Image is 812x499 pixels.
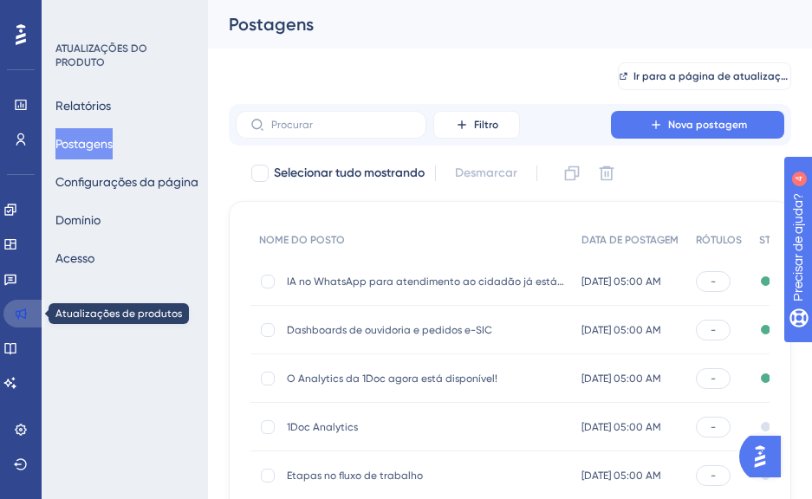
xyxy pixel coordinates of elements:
font: - [711,373,716,385]
font: Filtro [474,119,498,131]
input: Procurar [271,119,412,131]
font: - [711,421,716,433]
font: Relatórios [55,99,111,113]
button: Postagens [55,128,113,159]
button: Ir para a página de atualizações do produto [618,62,791,90]
iframe: Iniciador do Assistente de IA do UserGuiding [739,431,791,483]
font: - [711,324,716,336]
font: O Analytics da 1Doc agora está disponível! [287,373,497,385]
font: Dashboards de ouvidoria e pedidos e-SIC [287,324,492,336]
button: Configurações da página [55,166,198,198]
font: 1Doc Analytics [287,421,358,433]
font: RÓTULOS [696,234,742,246]
font: DATA DE POSTAGEM [581,234,679,246]
font: Etapas no fluxo de trabalho [287,470,423,482]
font: Selecionar tudo mostrando [274,165,425,180]
button: Nova postagem [611,111,784,139]
font: Nova postagem [668,119,747,131]
font: - [711,470,716,482]
button: Domínio [55,204,101,236]
button: Relatórios [55,90,111,121]
font: Configurações da página [55,175,198,189]
font: [DATE] 05:00 AM [581,324,661,336]
font: [DATE] 05:00 AM [581,275,661,288]
font: - [711,275,716,288]
font: ATUALIZAÇÕES DO PRODUTO [55,42,147,68]
font: Postagens [55,137,113,151]
font: Desmarcar [455,165,517,180]
font: [DATE] 05:00 AM [581,373,661,385]
font: STATUS [759,234,794,246]
font: Precisar de ajuda? [41,8,149,21]
font: [DATE] 05:00 AM [581,421,661,433]
font: 4 [161,10,166,20]
font: Acesso [55,251,94,265]
font: NOME DO POSTO [259,234,345,246]
button: Desmarcar [446,158,526,189]
font: Postagens [229,14,314,35]
font: Domínio [55,213,101,227]
font: [DATE] 05:00 AM [581,470,661,482]
font: IA no WhatsApp para atendimento ao cidadão já está disponível no 1Doc! [287,275,653,288]
button: Filtro [433,111,520,139]
button: Acesso [55,243,94,274]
